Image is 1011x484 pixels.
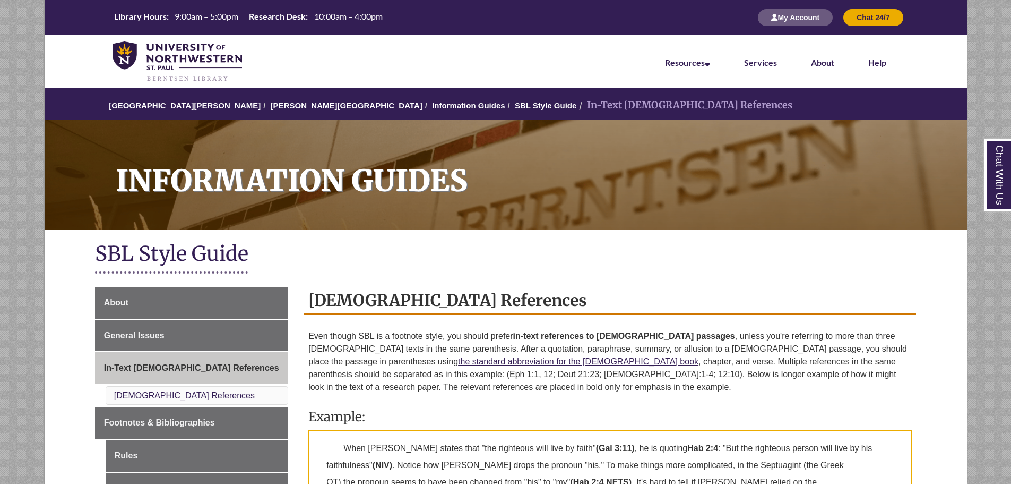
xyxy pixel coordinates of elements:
th: Research Desk: [245,11,309,22]
strong: in-text references to [DEMOGRAPHIC_DATA] passages [513,332,735,341]
button: My Account [758,9,833,26]
strong: (NIV) [373,461,392,470]
a: Resources [665,57,710,67]
h3: Example: [308,409,912,425]
a: Information Guides [45,120,967,230]
a: About [811,57,834,67]
strong: (Gal 3:11) [596,444,635,453]
h1: Information Guides [104,120,967,216]
a: [PERSON_NAME][GEOGRAPHIC_DATA] [271,101,422,110]
a: General Issues [95,320,288,352]
span: About [104,298,128,307]
a: In-Text [DEMOGRAPHIC_DATA] References [95,352,288,384]
p: Even though SBL is a footnote style, you should prefer , unless you're referring to more than thr... [308,326,912,398]
strong: Hab 2:4 [687,444,718,453]
a: Services [744,57,777,67]
a: Hours Today [110,11,387,25]
a: Help [868,57,886,67]
a: About [95,287,288,319]
li: In-Text [DEMOGRAPHIC_DATA] References [576,98,792,113]
table: Hours Today [110,11,387,24]
span: General Issues [104,331,165,340]
a: the standard abbreviation for the [DEMOGRAPHIC_DATA] book [458,357,698,366]
th: Library Hours: [110,11,170,22]
a: [GEOGRAPHIC_DATA][PERSON_NAME] [109,101,261,110]
span: 10:00am – 4:00pm [314,11,383,21]
a: Information Guides [432,101,505,110]
a: Rules [106,440,288,472]
a: Chat 24/7 [843,13,903,22]
img: UNWSP Library Logo [113,41,243,83]
h1: SBL Style Guide [95,241,917,269]
a: [DEMOGRAPHIC_DATA] References [114,391,255,400]
a: My Account [758,13,833,22]
button: Chat 24/7 [843,9,903,26]
span: 9:00am – 5:00pm [175,11,238,21]
a: SBL Style Guide [515,101,576,110]
span: In-Text [DEMOGRAPHIC_DATA] References [104,363,279,372]
a: Footnotes & Bibliographies [95,407,288,439]
span: Footnotes & Bibliographies [104,418,215,427]
h2: [DEMOGRAPHIC_DATA] References [304,287,916,315]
